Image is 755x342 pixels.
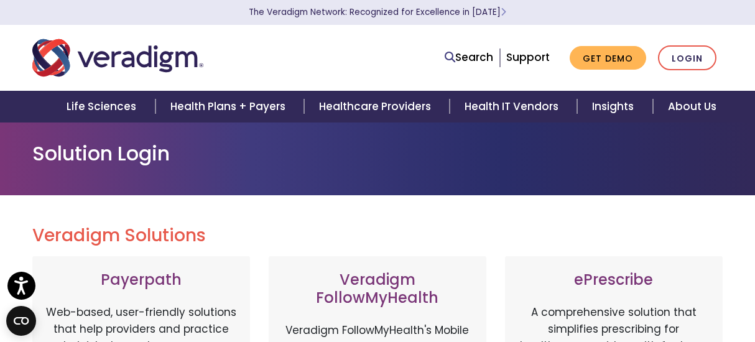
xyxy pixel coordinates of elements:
[570,46,646,70] a: Get Demo
[32,37,203,78] img: Veradigm logo
[577,91,652,122] a: Insights
[32,225,723,246] h2: Veradigm Solutions
[517,271,710,289] h3: ePrescribe
[506,50,550,65] a: Support
[32,142,723,165] h1: Solution Login
[281,271,474,307] h3: Veradigm FollowMyHealth
[658,45,716,71] a: Login
[155,91,304,122] a: Health Plans + Payers
[249,6,506,18] a: The Veradigm Network: Recognized for Excellence in [DATE]Learn More
[45,271,238,289] h3: Payerpath
[304,91,450,122] a: Healthcare Providers
[653,91,731,122] a: About Us
[52,91,155,122] a: Life Sciences
[445,49,493,66] a: Search
[6,306,36,336] button: Open CMP widget
[501,6,506,18] span: Learn More
[450,91,577,122] a: Health IT Vendors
